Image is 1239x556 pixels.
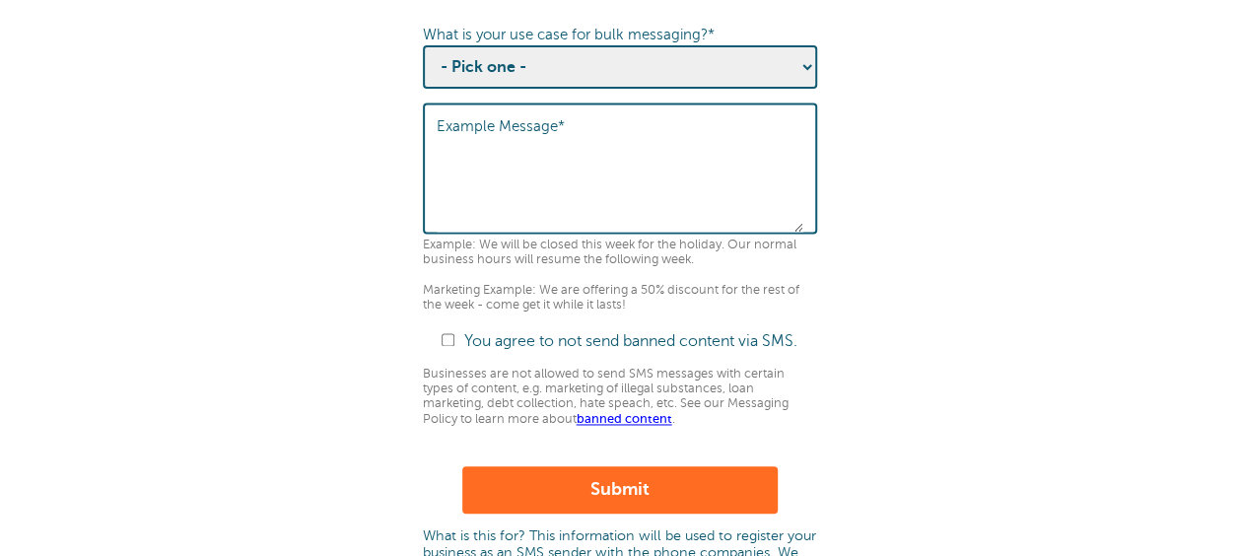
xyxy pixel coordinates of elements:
[423,367,817,427] p: Businesses are not allowed to send SMS messages with certain types of content, e.g. marketing of ...
[437,117,565,135] label: Example Message*
[462,466,778,514] button: Submit
[577,412,672,426] a: banned content
[423,238,817,313] p: Example: We will be closed this week for the holiday. Our normal business hours will resume the f...
[423,27,715,42] label: What is your use case for bulk messaging?*
[464,332,797,350] label: You agree to not send banned content via SMS.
